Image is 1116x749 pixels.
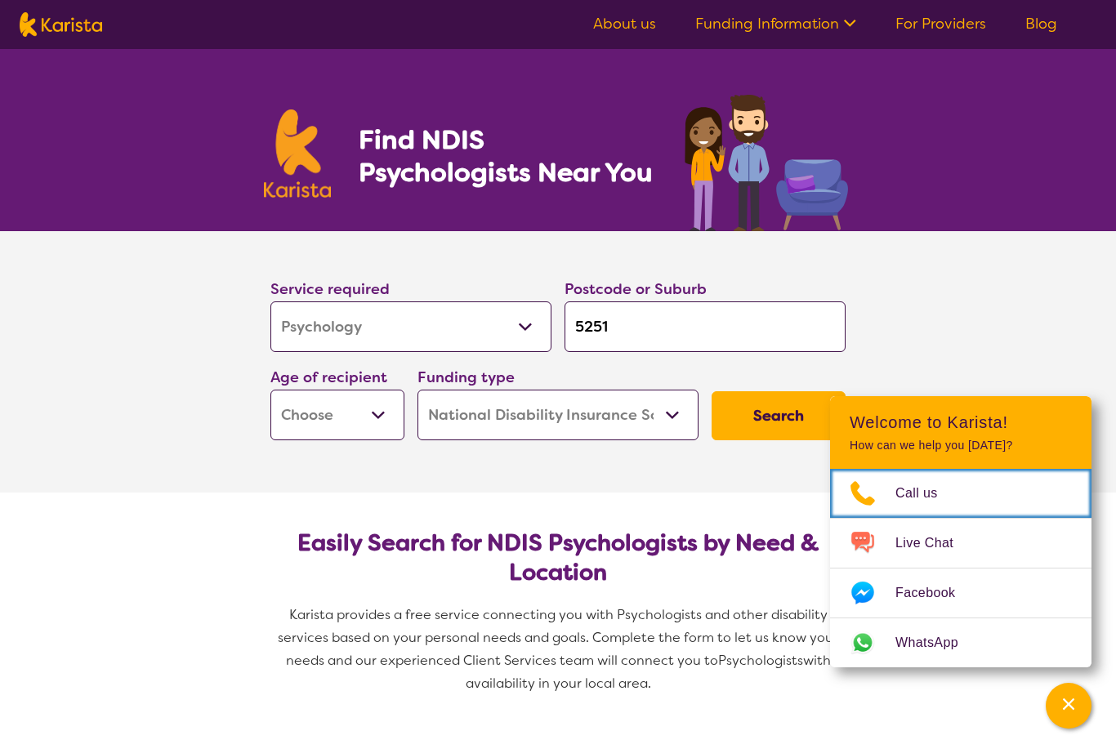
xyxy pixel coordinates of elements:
label: Age of recipient [270,368,387,387]
span: Call us [895,481,958,506]
span: Psychologists [718,652,803,669]
a: Funding Information [695,14,856,33]
button: Channel Menu [1046,683,1091,729]
a: Web link opens in a new tab. [830,618,1091,667]
img: Karista logo [20,12,102,37]
div: Channel Menu [830,396,1091,667]
span: WhatsApp [895,631,978,655]
label: Postcode or Suburb [565,279,707,299]
button: Search [712,391,846,440]
ul: Choose channel [830,469,1091,667]
span: Live Chat [895,531,973,555]
a: Blog [1025,14,1057,33]
h2: Easily Search for NDIS Psychologists by Need & Location [283,528,833,587]
span: Karista provides a free service connecting you with Psychologists and other disability services b... [278,606,841,669]
a: For Providers [895,14,986,33]
h2: Welcome to Karista! [850,412,1072,432]
span: Facebook [895,581,975,605]
label: Service required [270,279,390,299]
a: About us [593,14,656,33]
h1: Find NDIS Psychologists Near You [359,123,661,189]
img: Karista logo [264,109,331,198]
label: Funding type [417,368,515,387]
input: Type [565,301,846,352]
img: psychology [679,88,852,231]
p: How can we help you [DATE]? [850,439,1072,453]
